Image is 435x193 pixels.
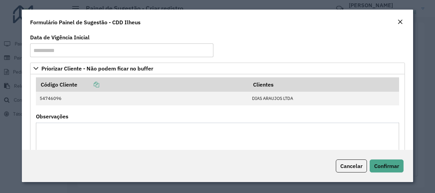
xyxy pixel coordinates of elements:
h4: Formulário Painel de Sugestão - CDD Ilheus [30,18,141,26]
td: DIAS ARAUJOS LTDA [248,92,399,105]
td: 54746096 [36,92,248,105]
button: Confirmar [370,159,404,172]
span: Cancelar [340,163,362,169]
a: Copiar [77,81,99,88]
span: Priorizar Cliente - Não podem ficar no buffer [41,66,153,71]
div: Priorizar Cliente - Não podem ficar no buffer [30,74,405,189]
th: Código Cliente [36,77,248,92]
button: Close [395,18,405,27]
a: Priorizar Cliente - Não podem ficar no buffer [30,63,405,74]
th: Clientes [248,77,399,92]
em: Fechar [397,19,403,25]
button: Cancelar [336,159,367,172]
label: Data de Vigência Inicial [30,33,90,41]
span: Confirmar [374,163,399,169]
label: Observações [36,112,68,120]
